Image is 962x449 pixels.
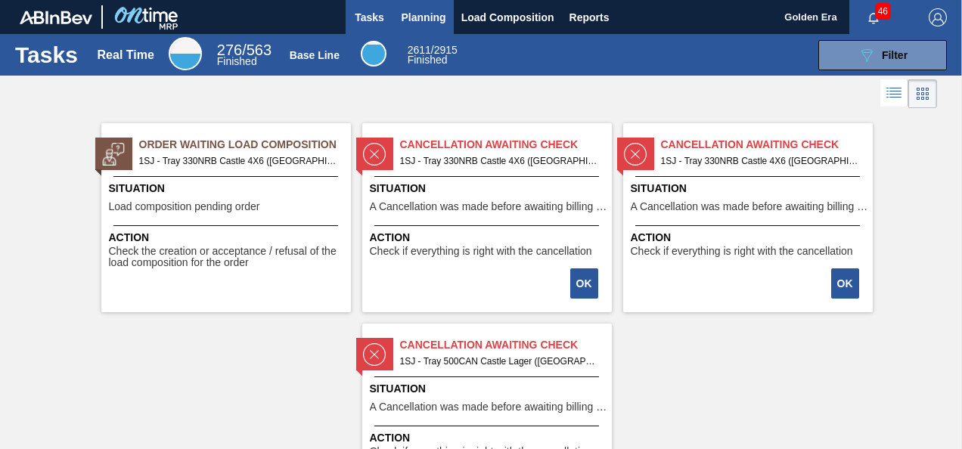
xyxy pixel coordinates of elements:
button: Filter [818,40,947,70]
span: Cancellation Awaiting Check [400,337,612,353]
div: Base Line [408,45,458,65]
img: Logout [929,8,947,26]
span: 1SJ - Tray 330NRB Castle 4X6 (Hogwarts) Order - 32020 [139,153,339,169]
h1: Tasks [15,46,78,63]
img: status [363,343,386,366]
span: Action [370,430,608,446]
span: 276 [217,42,242,58]
span: Filter [882,49,908,61]
span: 2611 [408,44,431,56]
button: Notifications [849,7,898,28]
span: Action [370,230,608,246]
span: / 563 [217,42,272,58]
button: OK [831,268,859,299]
div: Complete task: 2243151 [833,267,861,300]
img: status [102,143,125,166]
span: Finished [408,54,448,66]
span: Tasks [353,8,386,26]
span: 1SJ - Tray 500CAN Castle Lager (Hogwarts) Order - 31972 [400,353,600,370]
span: Situation [370,181,608,197]
div: Real Time [169,37,202,70]
button: OK [570,268,598,299]
span: 1SJ - Tray 330NRB Castle 4X6 (Hogwarts) Order - 32019 [400,153,600,169]
span: Order Waiting Load Composition [139,137,351,153]
div: Complete task: 2243150 [572,267,600,300]
div: Real Time [217,44,272,67]
span: Cancellation Awaiting Check [400,137,612,153]
div: Base Line [290,49,340,61]
img: status [624,143,647,166]
span: 1SJ - Tray 330NRB Castle 4X6 (Hogwarts) Order - 31970 [661,153,861,169]
span: Cancellation Awaiting Check [661,137,873,153]
span: Situation [109,181,347,197]
span: Load Composition [461,8,554,26]
span: 46 [875,3,891,20]
span: Situation [370,381,608,397]
div: Card Vision [908,79,937,108]
span: Planning [402,8,446,26]
span: / 2915 [408,44,458,56]
span: Check if everything is right with the cancellation [631,246,853,257]
img: TNhmsLtSVTkK8tSr43FrP2fwEKptu5GPRR3wAAAABJRU5ErkJggg== [20,11,92,24]
span: A Cancellation was made before awaiting billing stage [370,201,608,212]
span: Check if everything is right with the cancellation [370,246,592,257]
div: Real Time [98,48,154,62]
span: Check the creation or acceptance / refusal of the load composition for the order [109,246,347,269]
span: Reports [569,8,610,26]
img: status [363,143,386,166]
span: Finished [217,55,257,67]
span: A Cancellation was made before awaiting billing stage [631,201,869,212]
span: A Cancellation was made before awaiting billing stage [370,401,608,413]
div: List Vision [880,79,908,108]
span: Action [631,230,869,246]
span: Load composition pending order [109,201,260,212]
div: Base Line [361,41,386,67]
span: Action [109,230,347,246]
span: Situation [631,181,869,197]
